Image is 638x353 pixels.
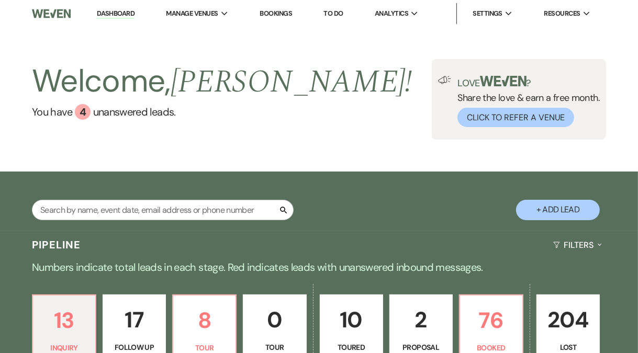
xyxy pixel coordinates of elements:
[543,302,593,337] p: 204
[109,341,159,353] p: Follow Up
[32,237,81,252] h3: Pipeline
[97,9,135,19] a: Dashboard
[109,302,159,337] p: 17
[327,302,376,337] p: 10
[457,76,600,88] p: Love ?
[75,104,91,120] div: 4
[260,9,292,18] a: Bookings
[516,200,600,220] button: + Add Lead
[166,8,218,19] span: Manage Venues
[543,341,593,353] p: Lost
[327,341,376,353] p: Toured
[544,8,580,19] span: Resources
[39,303,89,338] p: 13
[375,8,408,19] span: Analytics
[180,303,229,338] p: 8
[451,76,600,127] div: Share the love & earn a free month.
[250,302,299,337] p: 0
[480,76,527,86] img: weven-logo-green.svg
[32,59,412,104] h2: Welcome,
[32,200,294,220] input: Search by name, event date, email address or phone number
[466,303,516,338] p: 76
[171,58,412,106] span: [PERSON_NAME] !
[457,108,574,127] button: Click to Refer a Venue
[473,8,502,19] span: Settings
[323,9,343,18] a: To Do
[438,76,451,84] img: loud-speaker-illustration.svg
[32,104,412,120] a: You have 4 unanswered leads.
[549,231,606,259] button: Filters
[32,3,71,25] img: Weven Logo
[396,302,446,337] p: 2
